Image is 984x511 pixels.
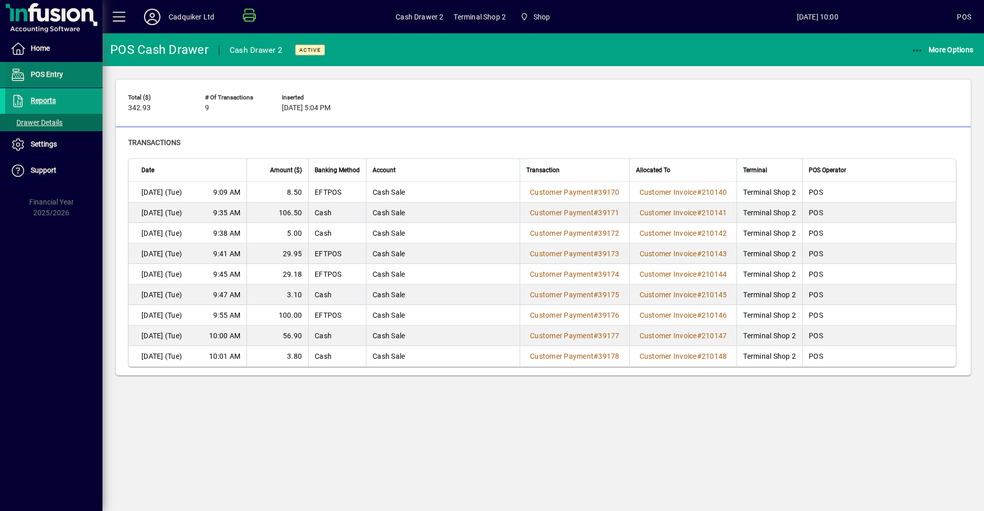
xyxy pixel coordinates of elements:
span: [DATE] 5:04 PM [282,104,331,112]
span: [DATE] (Tue) [141,310,182,320]
a: Customer Invoice#210145 [636,289,731,300]
span: Customer Invoice [640,250,697,258]
td: Cash Sale [366,202,520,223]
td: Terminal Shop 2 [736,284,802,305]
a: Home [5,36,102,62]
span: Customer Invoice [640,352,697,360]
td: Terminal Shop 2 [736,182,802,202]
span: # [697,209,702,217]
td: Terminal Shop 2 [736,202,802,223]
a: Customer Invoice#210142 [636,228,731,239]
span: 9:38 AM [213,228,240,238]
span: Customer Invoice [640,188,697,196]
a: Customer Invoice#210147 [636,330,731,341]
div: POS [957,9,971,25]
span: # [593,229,598,237]
td: Terminal Shop 2 [736,346,802,366]
span: Terminal [743,165,767,176]
span: Customer Payment [530,209,593,217]
span: # [697,311,702,319]
span: Customer Invoice [640,270,697,278]
span: Banking Method [315,165,360,176]
a: Customer Invoice#210143 [636,248,731,259]
span: Settings [31,140,57,148]
span: 9 [205,104,209,112]
span: # [697,332,702,340]
span: Customer Payment [530,291,593,299]
a: Customer Payment#39171 [526,207,623,218]
span: 10:01 AM [209,351,240,361]
span: Shop [534,9,550,25]
td: 29.95 [247,243,308,264]
a: Customer Payment#39173 [526,248,623,259]
span: # [697,270,702,278]
span: 39178 [598,352,619,360]
span: 210148 [702,352,727,360]
td: POS [802,243,956,264]
a: Customer Invoice#210144 [636,269,731,280]
td: 100.00 [247,305,308,325]
span: 39172 [598,229,619,237]
span: Support [31,166,56,174]
td: 3.10 [247,284,308,305]
span: # [593,332,598,340]
span: 210141 [702,209,727,217]
a: Customer Payment#39178 [526,351,623,362]
a: POS Entry [5,62,102,88]
span: # [593,209,598,217]
span: Customer Payment [530,229,593,237]
span: Transaction [526,165,560,176]
td: EFTPOS [308,305,366,325]
td: Cash Sale [366,346,520,366]
td: Cash Sale [366,284,520,305]
td: 106.50 [247,202,308,223]
a: Customer Invoice#210141 [636,207,731,218]
td: Terminal Shop 2 [736,305,802,325]
td: 5.00 [247,223,308,243]
a: Customer Payment#39172 [526,228,623,239]
span: [DATE] (Tue) [141,249,182,259]
span: Reports [31,96,56,105]
span: 39175 [598,291,619,299]
button: More Options [909,40,976,59]
td: Cash [308,223,366,243]
span: 9:41 AM [213,249,240,259]
td: Cash Sale [366,325,520,346]
span: 9:55 AM [213,310,240,320]
span: # [593,352,598,360]
span: Customer Payment [530,270,593,278]
span: More Options [911,46,974,54]
span: Customer Payment [530,311,593,319]
td: Cash Sale [366,264,520,284]
span: [DATE] (Tue) [141,331,182,341]
span: Drawer Details [10,118,63,127]
td: POS [802,305,956,325]
span: Active [299,47,321,53]
span: [DATE] (Tue) [141,269,182,279]
td: Cash [308,284,366,305]
span: 39173 [598,250,619,258]
a: Drawer Details [5,114,102,131]
td: 8.50 [247,182,308,202]
div: Cash Drawer 2 [230,42,282,58]
span: [DATE] (Tue) [141,208,182,218]
span: [DATE] (Tue) [141,187,182,197]
span: POS Operator [809,165,846,176]
span: 210146 [702,311,727,319]
td: POS [802,284,956,305]
a: Customer Invoice#210146 [636,310,731,321]
span: # [593,291,598,299]
span: 39171 [598,209,619,217]
span: Customer Payment [530,188,593,196]
button: Profile [136,8,169,26]
span: 210143 [702,250,727,258]
span: # [593,311,598,319]
span: 9:35 AM [213,208,240,218]
span: # of Transactions [205,94,266,101]
td: POS [802,325,956,346]
span: 342.93 [128,104,151,112]
a: Support [5,158,102,183]
span: 39177 [598,332,619,340]
div: Cadquiker Ltd [169,9,214,25]
span: Customer Payment [530,332,593,340]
